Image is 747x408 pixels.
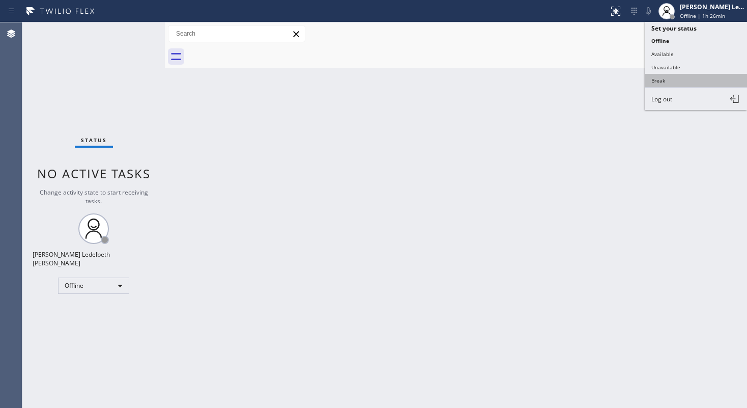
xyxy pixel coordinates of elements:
span: Status [81,137,107,144]
span: No active tasks [37,165,151,182]
div: [PERSON_NAME] Ledelbeth [PERSON_NAME] [680,3,744,11]
div: Offline [58,278,129,294]
div: [PERSON_NAME] Ledelbeth [PERSON_NAME] [33,250,155,267]
span: Offline | 1h 26min [680,12,725,19]
button: Mute [641,4,655,18]
input: Search [168,25,305,42]
span: Change activity state to start receiving tasks. [40,188,148,205]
